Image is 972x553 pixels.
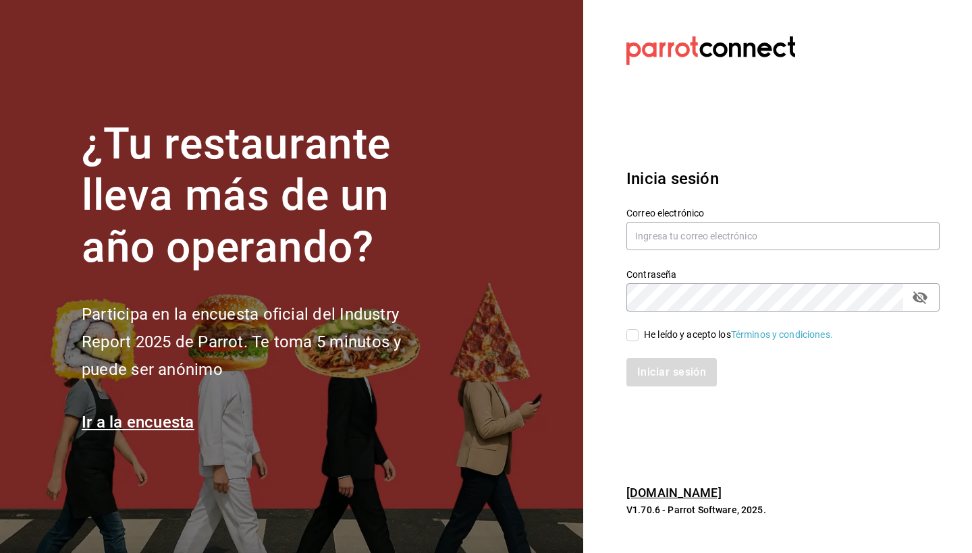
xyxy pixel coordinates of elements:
p: V1.70.6 - Parrot Software, 2025. [626,503,940,517]
h1: ¿Tu restaurante lleva más de un año operando? [82,119,446,274]
div: He leído y acepto los [644,328,833,342]
h3: Inicia sesión [626,167,940,191]
a: [DOMAIN_NAME] [626,486,722,500]
button: passwordField [909,286,932,309]
h2: Participa en la encuesta oficial del Industry Report 2025 de Parrot. Te toma 5 minutos y puede se... [82,301,446,383]
input: Ingresa tu correo electrónico [626,222,940,250]
label: Correo electrónico [626,208,940,217]
a: Ir a la encuesta [82,413,194,432]
a: Términos y condiciones. [731,329,833,340]
label: Contraseña [626,269,940,279]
